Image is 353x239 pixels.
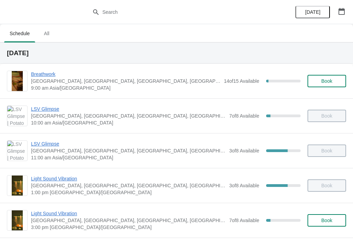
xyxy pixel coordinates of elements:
[102,6,265,18] input: Search
[31,147,226,154] span: [GEOGRAPHIC_DATA], [GEOGRAPHIC_DATA], [GEOGRAPHIC_DATA], [GEOGRAPHIC_DATA], [GEOGRAPHIC_DATA]
[4,27,35,40] span: Schedule
[307,75,346,87] button: Book
[295,6,330,18] button: [DATE]
[7,50,346,57] h2: [DATE]
[229,148,259,153] span: 3 of 8 Available
[31,106,226,112] span: LSV Glimpse
[31,210,226,217] span: Light Sound Vibration
[31,71,220,78] span: Breathwork
[321,218,332,223] span: Book
[12,71,23,91] img: Breathwork | Potato Head Suites & Studios, Jalan Petitenget, Seminyak, Badung Regency, Bali, Indo...
[229,183,259,188] span: 3 of 8 Available
[229,113,259,119] span: 7 of 8 Available
[31,224,226,231] span: 3:00 pm [GEOGRAPHIC_DATA]/[GEOGRAPHIC_DATA]
[31,84,220,91] span: 9:00 am Asia/[GEOGRAPHIC_DATA]
[31,182,226,189] span: [GEOGRAPHIC_DATA], [GEOGRAPHIC_DATA], [GEOGRAPHIC_DATA], [GEOGRAPHIC_DATA], [GEOGRAPHIC_DATA]
[31,119,226,126] span: 10:00 am Asia/[GEOGRAPHIC_DATA]
[31,112,226,119] span: [GEOGRAPHIC_DATA], [GEOGRAPHIC_DATA], [GEOGRAPHIC_DATA], [GEOGRAPHIC_DATA], [GEOGRAPHIC_DATA]
[38,27,55,40] span: All
[12,176,23,196] img: Light Sound Vibration | Potato Head Suites & Studios, Jalan Petitenget, Seminyak, Badung Regency,...
[229,218,259,223] span: 7 of 8 Available
[7,141,27,161] img: LSV Glimpse | Potato Head Suites & Studios, Jalan Petitenget, Seminyak, Badung Regency, Bali, Ind...
[31,175,226,182] span: Light Sound Vibration
[12,210,23,230] img: Light Sound Vibration | Potato Head Suites & Studios, Jalan Petitenget, Seminyak, Badung Regency,...
[321,78,332,84] span: Book
[224,78,259,84] span: 14 of 15 Available
[31,140,226,147] span: LSV Glimpse
[31,189,226,196] span: 1:00 pm [GEOGRAPHIC_DATA]/[GEOGRAPHIC_DATA]
[305,9,320,15] span: [DATE]
[31,154,226,161] span: 11:00 am Asia/[GEOGRAPHIC_DATA]
[31,217,226,224] span: [GEOGRAPHIC_DATA], [GEOGRAPHIC_DATA], [GEOGRAPHIC_DATA], [GEOGRAPHIC_DATA], [GEOGRAPHIC_DATA]
[31,78,220,84] span: [GEOGRAPHIC_DATA], [GEOGRAPHIC_DATA], [GEOGRAPHIC_DATA], [GEOGRAPHIC_DATA], [GEOGRAPHIC_DATA]
[307,214,346,227] button: Book
[7,106,27,126] img: LSV Glimpse | Potato Head Suites & Studios, Jalan Petitenget, Seminyak, Badung Regency, Bali, Ind...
